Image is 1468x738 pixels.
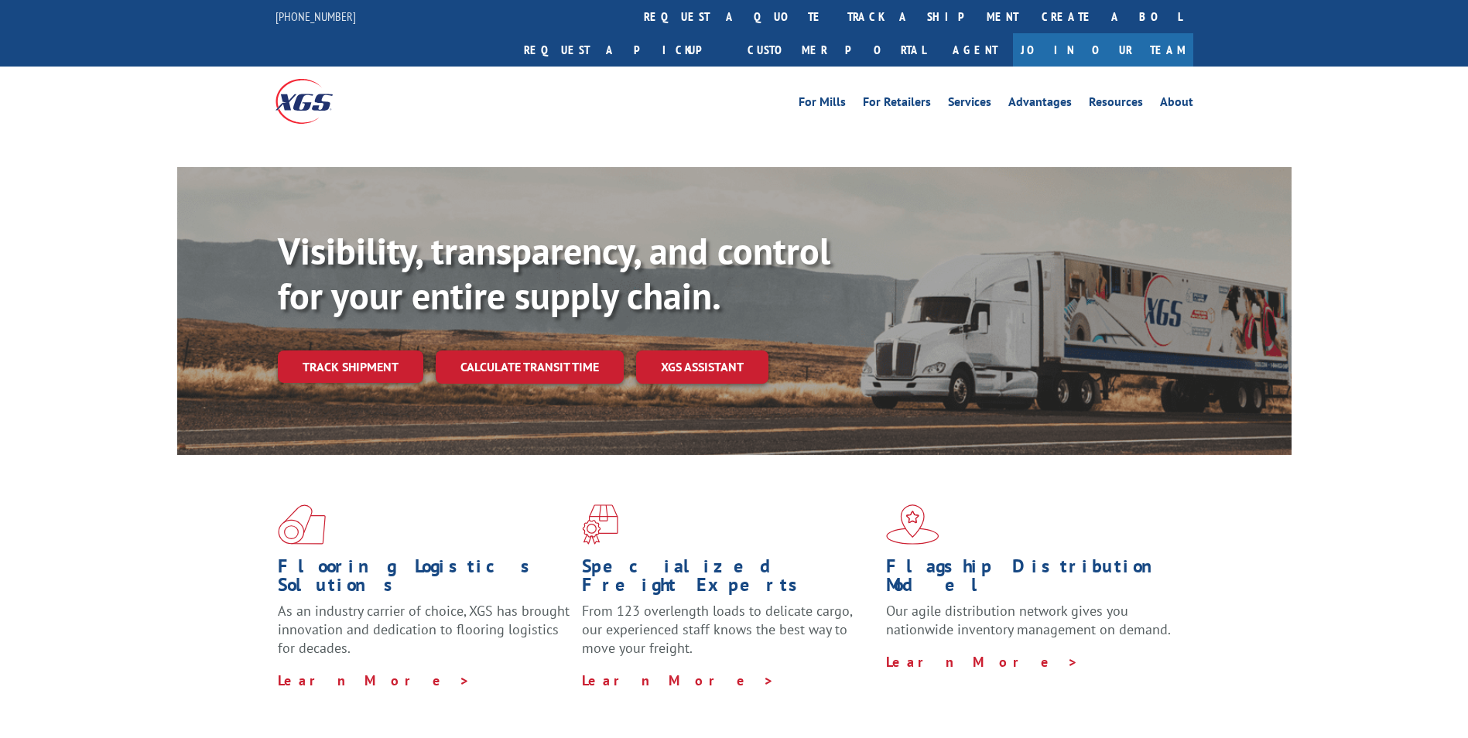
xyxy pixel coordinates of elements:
span: Our agile distribution network gives you nationwide inventory management on demand. [886,602,1171,638]
a: Calculate transit time [436,350,624,384]
a: Track shipment [278,350,423,383]
a: Advantages [1008,96,1072,113]
a: Customer Portal [736,33,937,67]
span: As an industry carrier of choice, XGS has brought innovation and dedication to flooring logistics... [278,602,570,657]
a: Learn More > [278,671,471,689]
h1: Specialized Freight Experts [582,557,874,602]
b: Visibility, transparency, and control for your entire supply chain. [278,227,830,319]
p: From 123 overlength loads to delicate cargo, our experienced staff knows the best way to move you... [582,602,874,671]
a: Services [948,96,991,113]
img: xgs-icon-flagship-distribution-model-red [886,504,939,545]
a: Resources [1089,96,1143,113]
a: Learn More > [582,671,775,689]
img: xgs-icon-focused-on-flooring-red [582,504,618,545]
img: xgs-icon-total-supply-chain-intelligence-red [278,504,326,545]
a: Request a pickup [512,33,736,67]
a: [PHONE_NUMBER] [275,9,356,24]
a: Learn More > [886,653,1079,671]
h1: Flooring Logistics Solutions [278,557,570,602]
a: For Retailers [863,96,931,113]
a: Agent [937,33,1013,67]
a: Join Our Team [1013,33,1193,67]
a: About [1160,96,1193,113]
a: XGS ASSISTANT [636,350,768,384]
a: For Mills [799,96,846,113]
h1: Flagship Distribution Model [886,557,1179,602]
